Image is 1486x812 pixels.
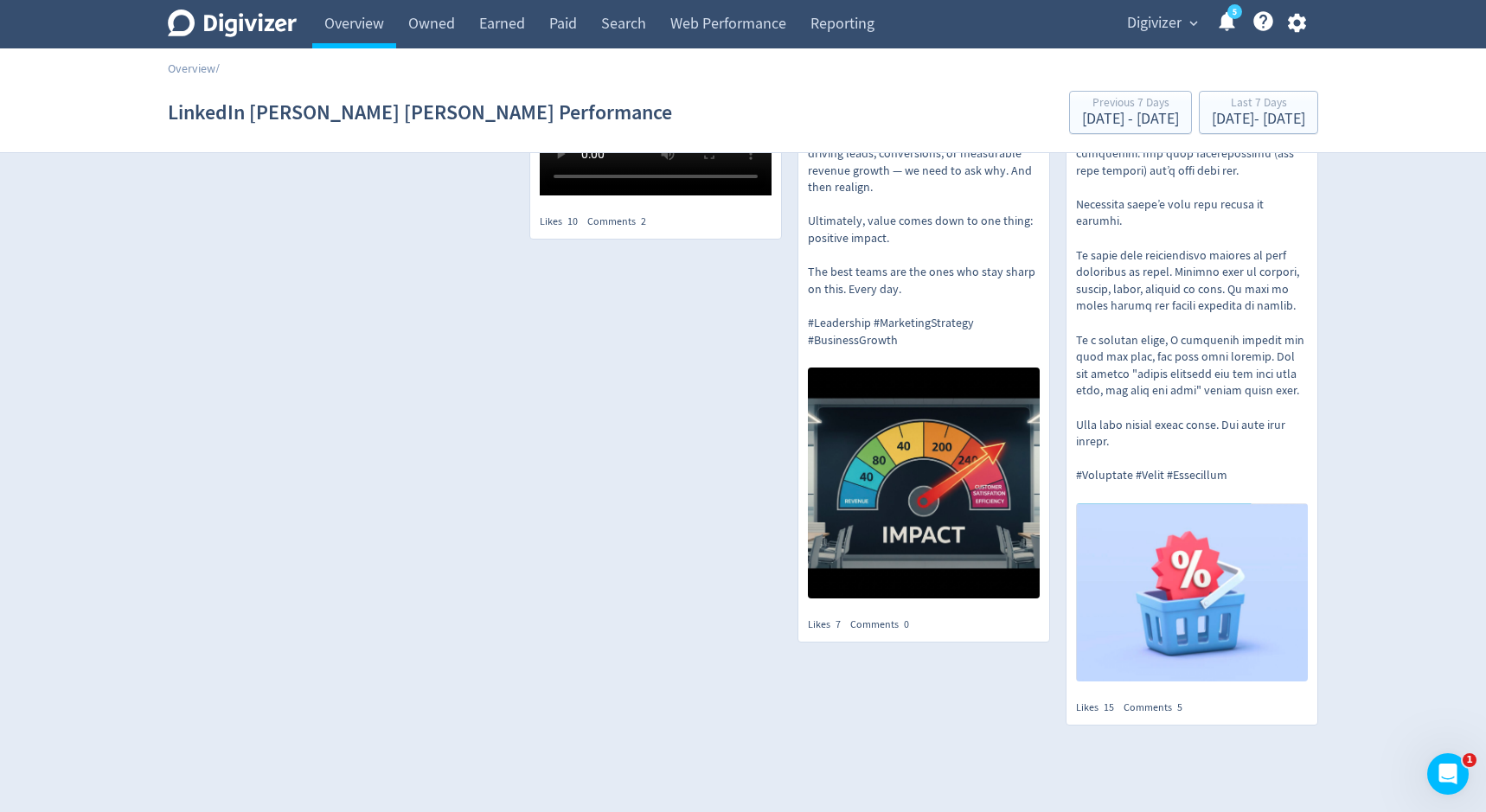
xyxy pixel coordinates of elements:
[1212,97,1305,112] div: Last 7 Days
[1104,700,1114,714] span: 15
[215,61,220,76] span: /
[1076,503,1308,681] img: https://media.cf.digivizer.com/images/linkedin-1455007-urn:li:share:7358516331366789120-32cb2afc1...
[1069,91,1192,134] button: Previous 7 Days[DATE] - [DATE]
[808,617,850,632] div: Likes
[168,85,672,140] h1: LinkedIn [PERSON_NAME] [PERSON_NAME] Performance
[567,214,578,228] span: 10
[587,214,656,229] div: Comments
[1121,10,1202,37] button: Digivizer
[1227,4,1242,19] a: 5
[808,368,1040,598] img: https://media.cf.digivizer.com/images/linkedin-1455007-urn:li:share:7359342650170232836-4047812c5...
[168,61,215,76] a: Overview
[1199,91,1318,134] button: Last 7 Days[DATE]- [DATE]
[1082,97,1179,112] div: Previous 7 Days
[540,214,587,229] div: Likes
[1212,112,1305,127] div: [DATE] - [DATE]
[1082,112,1179,127] div: [DATE] - [DATE]
[641,214,646,228] span: 2
[1177,700,1182,714] span: 5
[850,617,919,632] div: Comments
[1463,753,1476,767] span: 1
[836,617,841,631] span: 7
[1233,6,1237,18] text: 5
[1127,10,1182,37] span: Digivizer
[1186,16,1201,31] span: expand_more
[904,617,909,631] span: 0
[1124,700,1192,715] div: Comments
[1427,753,1469,795] iframe: Intercom live chat
[1076,700,1124,715] div: Likes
